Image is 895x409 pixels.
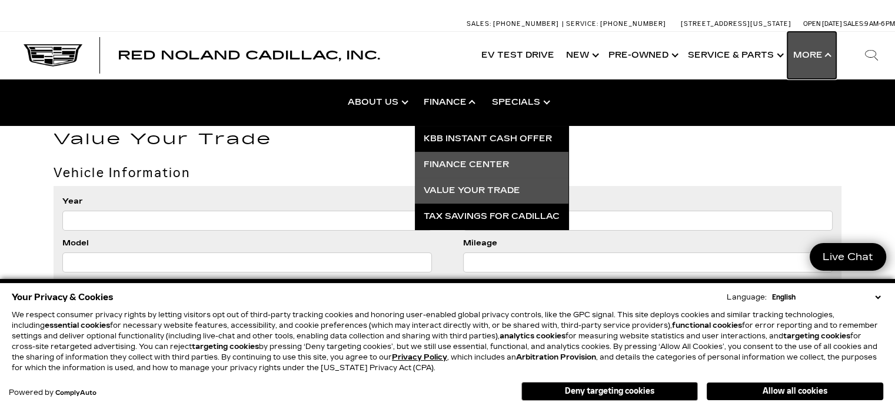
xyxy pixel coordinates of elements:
[681,20,791,28] a: [STREET_ADDRESS][US_STATE]
[516,353,596,361] strong: Arbitration Provision
[463,237,497,250] label: Mileage
[566,20,598,28] span: Service:
[843,20,864,28] span: Sales:
[12,289,114,305] span: Your Privacy & Cookies
[192,343,259,351] strong: targeting cookies
[467,21,562,27] a: Sales: [PHONE_NUMBER]
[803,20,842,28] span: Open [DATE]
[600,20,666,28] span: [PHONE_NUMBER]
[118,48,380,62] span: Red Noland Cadillac, Inc.
[817,250,879,264] span: Live Chat
[62,195,83,208] label: Year
[24,44,82,66] img: Cadillac Dark Logo with Cadillac White Text
[118,49,380,61] a: Red Noland Cadillac, Inc.
[475,32,560,79] a: EV Test Drive
[810,243,886,271] a: Live Chat
[55,390,97,397] a: ComplyAuto
[603,32,682,79] a: Pre-Owned
[682,32,787,79] a: Service & Parts
[769,292,883,302] select: Language Select
[787,32,836,79] button: More
[54,131,841,148] h1: Value Your Trade
[392,353,447,361] u: Privacy Policy
[62,237,89,250] label: Model
[483,79,557,126] a: Specials
[45,321,110,330] strong: essential cookies
[521,382,698,401] button: Deny targeting cookies
[560,32,603,79] a: New
[783,332,850,340] strong: targeting cookies
[54,166,841,180] h2: Vehicle Information
[864,20,895,28] span: 9 AM-6 PM
[415,126,568,152] a: KBB Instant Cash Offer
[562,21,669,27] a: Service: [PHONE_NUMBER]
[415,152,568,178] a: Finance Center
[9,389,97,397] div: Powered by
[339,79,415,126] a: About Us
[848,32,895,79] div: Search
[707,383,883,400] button: Allow all cookies
[727,294,767,301] div: Language:
[672,321,742,330] strong: functional cookies
[415,204,568,230] a: Tax Savings for Cadillac
[467,20,491,28] span: Sales:
[415,79,483,126] a: Finance
[493,20,559,28] span: [PHONE_NUMBER]
[12,310,883,373] p: We respect consumer privacy rights by letting visitors opt out of third-party tracking cookies an...
[500,332,565,340] strong: analytics cookies
[415,178,568,204] a: Value Your Trade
